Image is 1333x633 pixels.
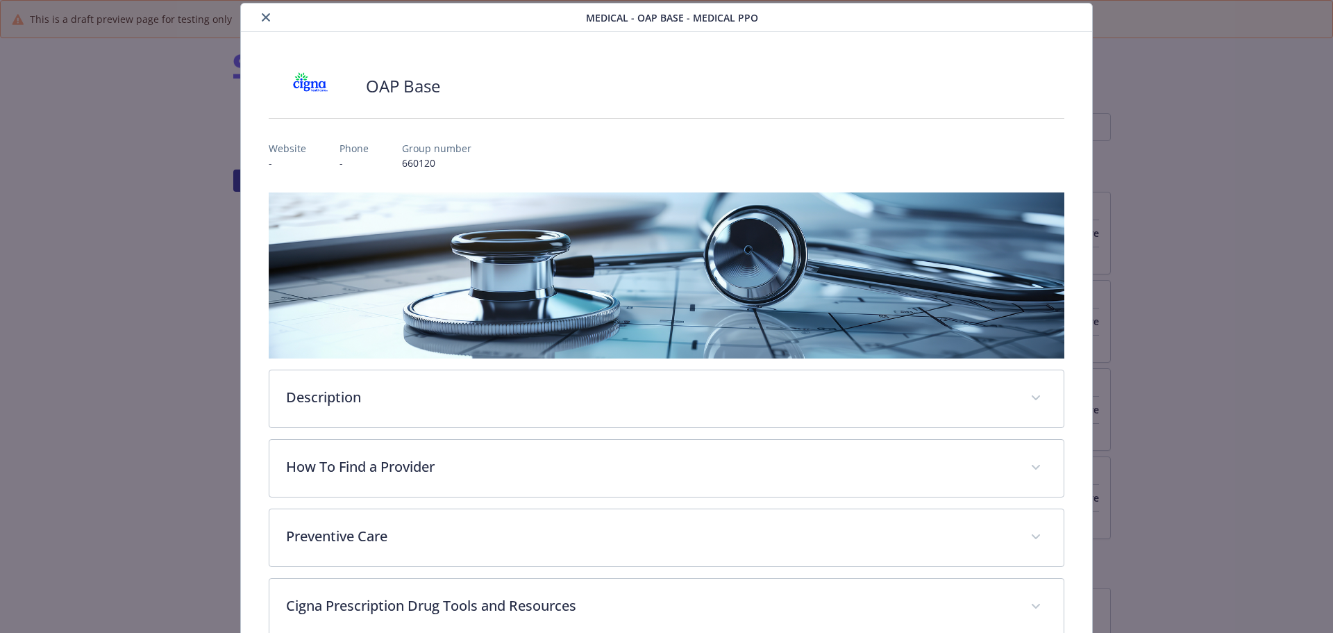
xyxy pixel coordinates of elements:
p: Preventive Care [286,526,1014,547]
p: - [339,156,369,170]
p: 660120 [402,156,471,170]
div: Description [269,370,1064,427]
div: How To Find a Provider [269,440,1064,497]
img: banner [269,192,1065,359]
span: Medical - OAP Base - Medical PPO [586,10,758,25]
p: Description [286,387,1014,408]
p: How To Find a Provider [286,457,1014,477]
p: - [269,156,306,170]
p: Group number [402,141,471,156]
p: Website [269,141,306,156]
p: Phone [339,141,369,156]
div: Preventive Care [269,509,1064,566]
h2: OAP Base [366,74,440,98]
img: CIGNA [269,65,352,107]
p: Cigna Prescription Drug Tools and Resources [286,595,1014,616]
button: close [258,9,274,26]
